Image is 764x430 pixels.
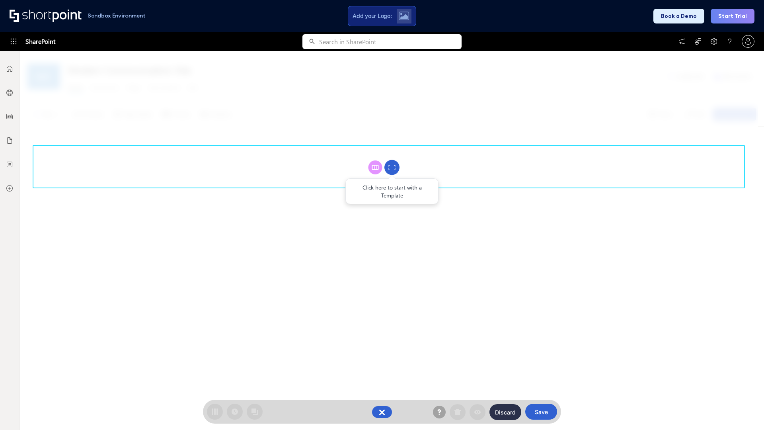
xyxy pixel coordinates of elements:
[25,32,55,51] span: SharePoint
[399,12,409,20] img: Upload logo
[525,404,557,420] button: Save
[319,34,462,49] input: Search in SharePoint
[489,404,521,420] button: Discard
[653,9,704,23] button: Book a Demo
[724,392,764,430] iframe: Chat Widget
[88,14,146,18] h1: Sandbox Environment
[711,9,754,23] button: Start Trial
[353,12,392,20] span: Add your Logo:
